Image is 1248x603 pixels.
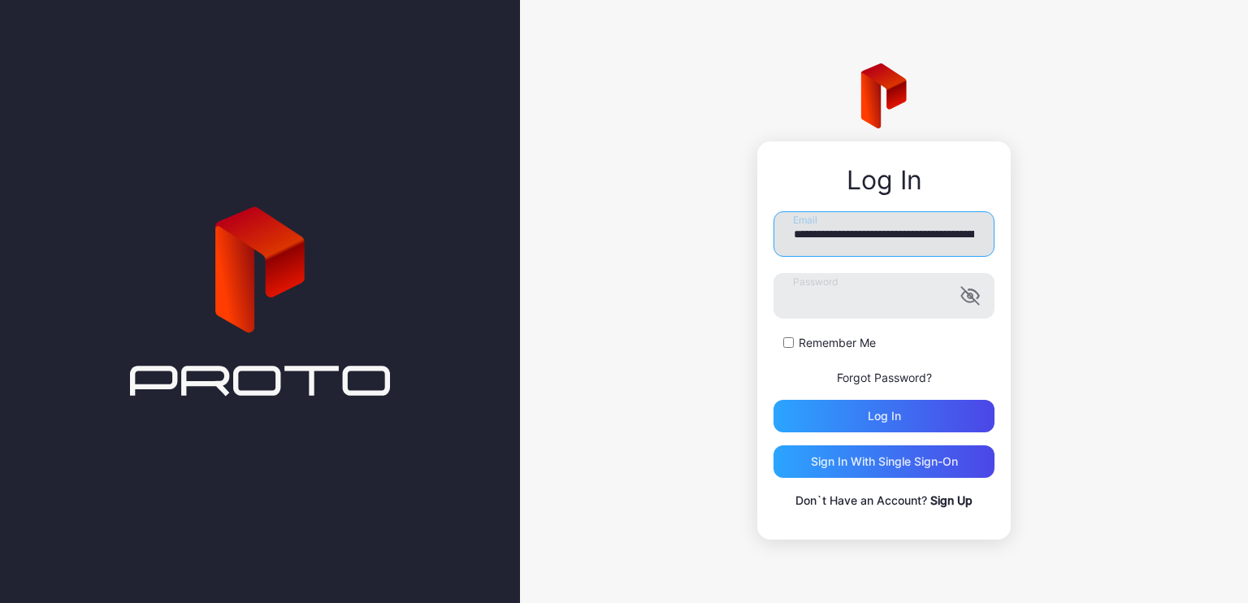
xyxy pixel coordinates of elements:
p: Don`t Have an Account? [773,491,994,510]
div: Sign in With Single Sign-On [811,455,958,468]
div: Log in [868,410,901,423]
button: Sign in With Single Sign-On [773,445,994,478]
button: Password [960,286,980,306]
a: Forgot Password? [837,371,932,384]
input: Password [773,273,994,319]
button: Log in [773,400,994,432]
label: Remember Me [799,335,876,351]
a: Sign Up [930,493,973,507]
div: Log In [773,166,994,195]
input: Email [773,211,994,257]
